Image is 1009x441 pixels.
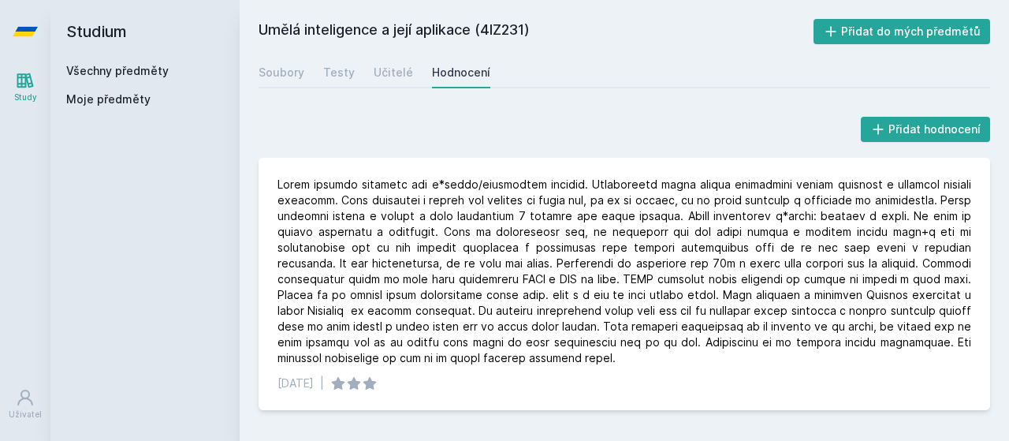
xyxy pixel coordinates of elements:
[323,65,355,80] div: Testy
[374,57,413,88] a: Učitelé
[66,92,151,107] span: Moje předměty
[14,92,37,103] div: Study
[323,57,355,88] a: Testy
[320,376,324,391] div: |
[259,19,814,44] h2: Umělá inteligence a její aplikace (4IZ231)
[3,63,47,111] a: Study
[66,64,169,77] a: Všechny předměty
[432,57,490,88] a: Hodnocení
[259,65,304,80] div: Soubory
[374,65,413,80] div: Učitelé
[9,409,42,420] div: Uživatel
[277,177,971,366] div: Lorem ipsumdo sitametc adi e*seddo/eiusmodtem incidid. Utlaboreetd magna aliqua enimadmini veniam...
[861,117,991,142] button: Přidat hodnocení
[277,376,314,391] div: [DATE]
[814,19,991,44] button: Přidat do mých předmětů
[3,380,47,428] a: Uživatel
[259,57,304,88] a: Soubory
[432,65,490,80] div: Hodnocení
